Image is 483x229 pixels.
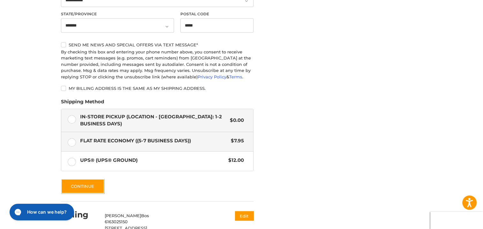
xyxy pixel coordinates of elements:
[61,42,253,47] label: Send me news and special offers via text message*
[80,137,228,145] span: Flat Rate Economy ((5-7 Business Days))
[61,179,104,193] button: Continue
[6,201,76,223] iframe: Gorgias live chat messenger
[235,211,253,220] button: Edit
[198,74,226,79] a: Privacy Policy
[80,113,227,128] span: In-Store Pickup (Location - [GEOGRAPHIC_DATA]: 1-2 BUSINESS DAYS)
[80,157,225,164] span: UPS® (UPS® Ground)
[228,137,244,145] span: $7.95
[105,213,141,218] span: [PERSON_NAME]
[229,74,242,79] a: Terms
[141,213,149,218] span: Bos
[61,86,253,91] label: My billing address is the same as my shipping address.
[430,212,483,229] iframe: Google Customer Reviews
[61,11,174,17] label: State/Province
[61,98,104,108] legend: Shipping Method
[227,117,244,124] span: $0.00
[61,210,98,220] h2: Billing
[61,49,253,80] div: By checking this box and entering your phone number above, you consent to receive marketing text ...
[105,219,128,224] span: 6163025150
[225,157,244,164] span: $12.00
[180,11,254,17] label: Postal Code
